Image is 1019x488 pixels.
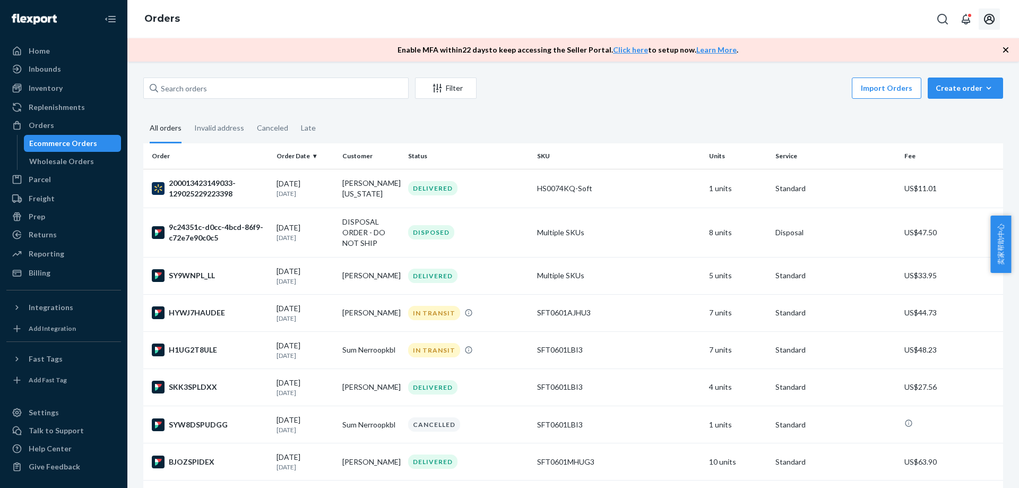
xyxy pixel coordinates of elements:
div: Freight [29,193,55,204]
div: DELIVERED [408,380,457,395]
p: Standard [775,345,896,355]
div: Replenishments [29,102,85,113]
td: 8 units [705,208,771,257]
td: US$27.56 [900,369,1003,406]
a: Talk to Support [6,422,121,439]
div: [DATE] [277,222,334,242]
p: Standard [775,307,896,318]
div: SFT0601LBI3 [537,382,701,392]
a: Replenishments [6,99,121,116]
div: Invalid address [194,114,244,142]
p: [DATE] [277,233,334,242]
a: Add Integration [6,320,121,337]
div: Create order [936,83,995,93]
div: Parcel [29,174,51,185]
input: Search orders [143,78,409,99]
a: Reporting [6,245,121,262]
td: US$47.50 [900,208,1003,257]
a: Orders [6,117,121,134]
div: Filter [416,83,476,93]
div: SFT0601AJHU3 [537,307,701,318]
div: SFT0601LBI3 [537,419,701,430]
button: Create order [928,78,1003,99]
p: [DATE] [277,351,334,360]
div: Customer [342,151,400,160]
td: Sum Nerroopkbl [338,406,404,443]
div: Inventory [29,83,63,93]
th: Service [771,143,900,169]
th: Units [705,143,771,169]
td: US$11.01 [900,169,1003,208]
button: Filter [415,78,477,99]
td: 1 units [705,169,771,208]
div: Ecommerce Orders [29,138,97,149]
a: Settings [6,404,121,421]
button: Fast Tags [6,350,121,367]
div: Talk to Support [29,425,84,436]
div: Reporting [29,249,64,259]
td: 10 units [705,443,771,481]
div: Late [301,114,316,142]
td: 1 units [705,406,771,443]
a: Learn More [696,45,737,54]
p: Enable MFA within 22 days to keep accessing the Seller Portal. to setup now. . [398,45,738,55]
td: Multiple SKUs [533,208,705,257]
div: SY9WNPL_LL [152,269,268,282]
ol: breadcrumbs [136,4,188,35]
td: 5 units [705,257,771,294]
a: Orders [144,13,180,24]
p: [DATE] [277,425,334,434]
div: Add Integration [29,324,76,333]
div: SFT0601LBI3 [537,345,701,355]
div: SFT0601MHUG3 [537,457,701,467]
td: [PERSON_NAME] [338,443,404,481]
button: Open notifications [955,8,977,30]
div: Help Center [29,443,72,454]
div: HS0074KQ-Soft [537,183,701,194]
div: Give Feedback [29,461,80,472]
td: 4 units [705,369,771,406]
div: Settings [29,407,59,418]
img: Flexport logo [12,14,57,24]
div: SKK3SPLDXX [152,381,268,393]
p: [DATE] [277,463,334,472]
div: Home [29,46,50,56]
td: [PERSON_NAME] [338,369,404,406]
div: Inbounds [29,64,61,74]
div: DELIVERED [408,269,457,283]
td: Multiple SKUs [533,257,705,294]
div: [DATE] [277,303,334,323]
div: DISPOSED [408,225,454,239]
div: 9c24351c-d0cc-4bcd-86f9-c72e7e90c0c5 [152,222,268,243]
div: Orders [29,120,54,131]
td: US$48.23 [900,331,1003,369]
p: [DATE] [277,277,334,286]
button: Open Search Box [932,8,953,30]
p: Standard [775,419,896,430]
th: Status [404,143,533,169]
a: Returns [6,226,121,243]
div: CANCELLED [408,417,460,432]
a: Prep [6,208,121,225]
div: 200013423149033-129025229223398 [152,178,268,199]
td: [PERSON_NAME][US_STATE] [338,169,404,208]
td: US$33.95 [900,257,1003,294]
th: Fee [900,143,1003,169]
div: DELIVERED [408,181,457,195]
p: [DATE] [277,388,334,397]
p: Standard [775,183,896,194]
td: 7 units [705,294,771,331]
button: Import Orders [852,78,921,99]
p: Standard [775,270,896,281]
a: Parcel [6,171,121,188]
div: IN TRANSIT [408,306,460,320]
a: Help Center [6,440,121,457]
p: Standard [775,457,896,467]
div: [DATE] [277,178,334,198]
td: US$44.73 [900,294,1003,331]
div: [DATE] [277,415,334,434]
a: Wholesale Orders [24,153,122,170]
button: Give Feedback [6,458,121,475]
div: Fast Tags [29,354,63,364]
p: [DATE] [277,189,334,198]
